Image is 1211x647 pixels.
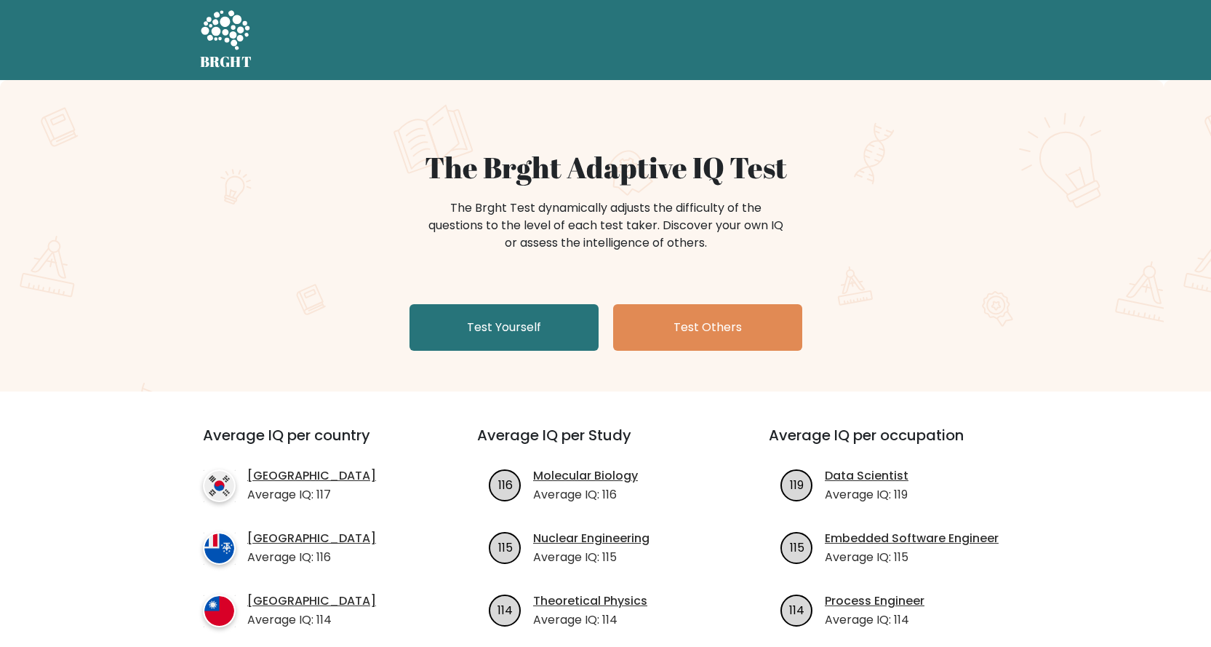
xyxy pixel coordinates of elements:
[247,611,376,629] p: Average IQ: 114
[247,486,376,504] p: Average IQ: 117
[497,601,513,618] text: 114
[498,476,513,493] text: 116
[498,539,513,555] text: 115
[247,467,376,485] a: [GEOGRAPHIC_DATA]
[533,467,638,485] a: Molecular Biology
[825,611,924,629] p: Average IQ: 114
[790,539,804,555] text: 115
[247,530,376,547] a: [GEOGRAPHIC_DATA]
[789,601,804,618] text: 114
[825,530,999,547] a: Embedded Software Engineer
[203,469,236,502] img: country
[424,199,788,252] div: The Brght Test dynamically adjusts the difficulty of the questions to the level of each test take...
[200,53,252,71] h5: BRGHT
[825,467,908,485] a: Data Scientist
[247,592,376,610] a: [GEOGRAPHIC_DATA]
[825,549,999,566] p: Average IQ: 115
[247,549,376,566] p: Average IQ: 116
[533,549,650,566] p: Average IQ: 115
[769,426,1026,461] h3: Average IQ per occupation
[409,304,599,351] a: Test Yourself
[477,426,734,461] h3: Average IQ per Study
[251,150,961,185] h1: The Brght Adaptive IQ Test
[533,592,647,610] a: Theoretical Physics
[203,426,425,461] h3: Average IQ per country
[200,6,252,74] a: BRGHT
[533,611,647,629] p: Average IQ: 114
[613,304,802,351] a: Test Others
[825,486,908,504] p: Average IQ: 119
[825,592,924,610] a: Process Engineer
[203,532,236,565] img: country
[533,486,638,504] p: Average IQ: 116
[533,530,650,547] a: Nuclear Engineering
[790,476,804,493] text: 119
[203,595,236,627] img: country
